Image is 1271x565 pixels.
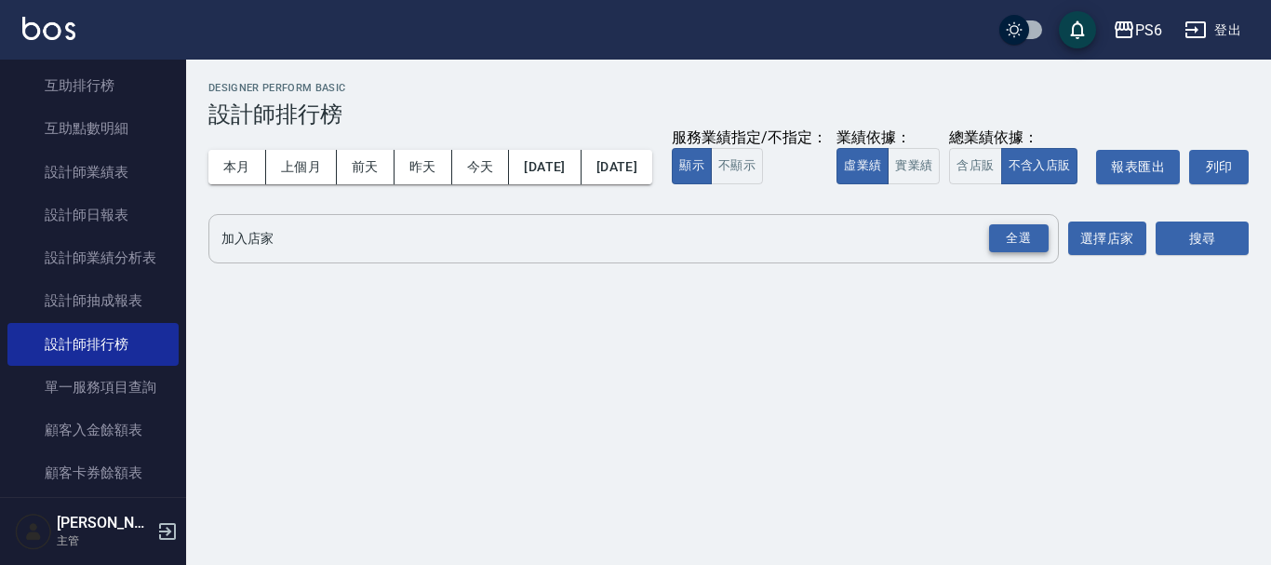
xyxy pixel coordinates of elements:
[7,236,179,279] a: 設計師業績分析表
[337,150,395,184] button: 前天
[57,532,152,549] p: 主管
[888,148,940,184] button: 實業績
[1105,11,1170,49] button: PS6
[7,366,179,409] a: 單一服務項目查詢
[217,222,1023,255] input: 店家名稱
[15,513,52,550] img: Person
[266,150,337,184] button: 上個月
[7,409,179,451] a: 顧客入金餘額表
[452,150,510,184] button: 今天
[949,148,1001,184] button: 含店販
[395,150,452,184] button: 昨天
[1059,11,1096,48] button: save
[208,150,266,184] button: 本月
[711,148,763,184] button: 不顯示
[208,101,1249,128] h3: 設計師排行榜
[985,221,1052,257] button: Open
[7,64,179,107] a: 互助排行榜
[836,128,940,148] div: 業績依據：
[22,17,75,40] img: Logo
[208,82,1249,94] h2: Designer Perform Basic
[7,451,179,494] a: 顧客卡券餘額表
[57,514,152,532] h5: [PERSON_NAME]
[7,495,179,538] a: 每日非現金明細
[1135,19,1162,42] div: PS6
[989,224,1049,253] div: 全選
[836,148,889,184] button: 虛業績
[7,279,179,322] a: 設計師抽成報表
[7,151,179,194] a: 設計師業績表
[7,194,179,236] a: 設計師日報表
[1068,222,1146,256] button: 選擇店家
[1189,150,1249,184] button: 列印
[582,150,652,184] button: [DATE]
[672,128,827,148] div: 服務業績指定/不指定：
[7,107,179,150] a: 互助點數明細
[7,323,179,366] a: 設計師排行榜
[509,150,581,184] button: [DATE]
[1001,148,1078,184] button: 不含入店販
[672,148,712,184] button: 顯示
[1177,13,1249,47] button: 登出
[1156,222,1249,256] button: 搜尋
[1096,150,1180,184] button: 報表匯出
[949,128,1087,148] div: 總業績依據：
